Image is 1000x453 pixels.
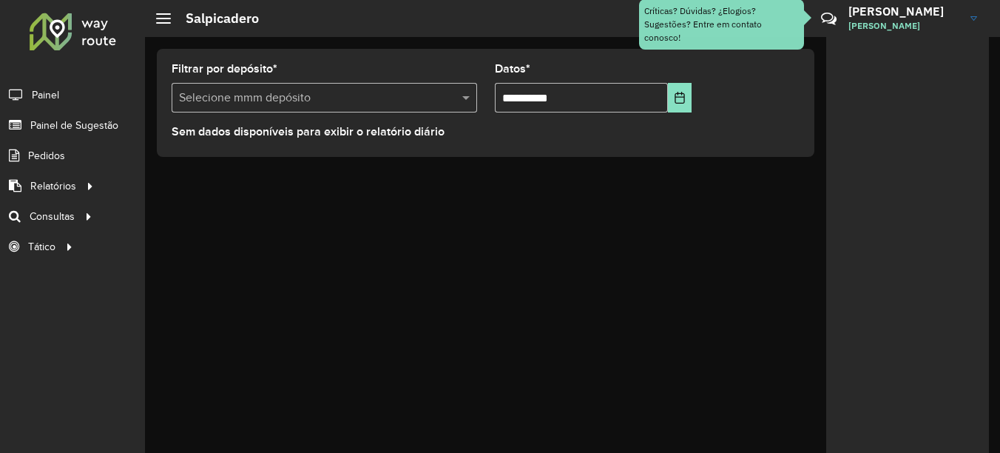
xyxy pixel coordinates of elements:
a: Contato Rápido [813,3,845,35]
button: Elija la fecha [668,83,692,113]
span: [PERSON_NAME] [848,19,959,33]
font: Filtrar por depósito [172,62,273,75]
span: Relatórios [30,178,76,194]
span: Painel [32,87,59,103]
span: Pedidos [28,148,65,164]
span: Consultas [30,209,75,224]
label: Sem dados disponíveis para exibir o relatório diário [172,123,445,141]
span: Tático [28,239,55,255]
font: Datos [495,62,526,75]
h3: [PERSON_NAME] [848,4,959,19]
h2: Salpicadero [171,10,259,27]
span: Painel de Sugestão [30,118,118,133]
